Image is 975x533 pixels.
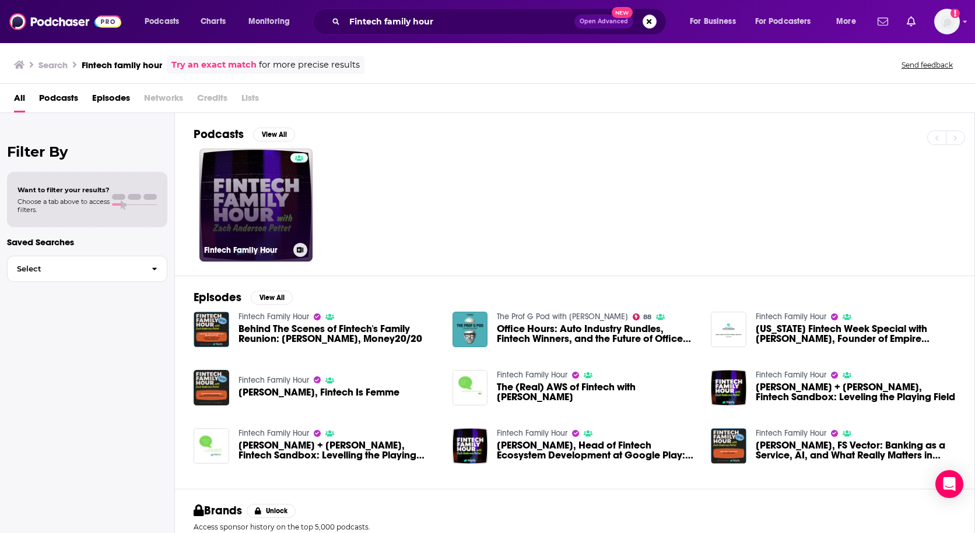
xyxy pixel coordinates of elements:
img: Ash Hassan, Head of Fintech Ecosystem Development at Google Play: Stop Building, Start Distributing [453,428,488,464]
img: User Profile [934,9,960,34]
a: Behind The Scenes of Fintech's Family Reunion: Micky Tesfaye, Money20/20 [239,324,439,344]
span: Monitoring [248,13,290,30]
span: for more precise results [259,58,360,72]
span: Behind The Scenes of Fintech's Family Reunion: [PERSON_NAME], Money20/20 [239,324,439,344]
img: Podchaser - Follow, Share and Rate Podcasts [9,10,121,33]
a: Fintech Family Hour [497,428,567,438]
h3: Fintech family hour [82,59,162,70]
img: New York Fintech Week Special with Jon Zanoff, Founder of Empire Fintech [711,312,746,347]
a: Episodes [92,89,130,112]
span: [PERSON_NAME], Fintech Is Femme [239,387,399,397]
a: Fintech Family Hour [756,428,826,438]
a: Charts [193,12,233,31]
button: open menu [682,12,750,31]
a: Trevor Tanifum, FS Vector: Banking as a Service, AI, and What Really Matters in Fintech [756,440,956,460]
button: open menu [828,12,871,31]
img: Trevor Tanifum, FS Vector: Banking as a Service, AI, and What Really Matters in Fintech [711,428,746,464]
a: Show notifications dropdown [902,12,920,31]
span: Logged in as patiencebaldacci [934,9,960,34]
span: Podcasts [145,13,179,30]
span: Want to filter your results? [17,186,110,194]
button: Select [7,256,167,282]
span: For Business [690,13,736,30]
a: 88 [633,313,651,320]
a: Nicole Casperson, Fintech Is Femme [239,387,399,397]
span: [PERSON_NAME] + [PERSON_NAME], Fintech Sandbox: Leveling the Playing Field [756,382,956,402]
img: Sarah Biller + Jean Donnelly, Fintech Sandbox: Leveling the Playing Field [711,370,746,405]
span: Lists [241,89,259,112]
a: Fintech Family Hour [756,370,826,380]
a: Podcasts [39,89,78,112]
img: Behind The Scenes of Fintech's Family Reunion: Micky Tesfaye, Money20/20 [194,312,229,347]
span: For Podcasters [755,13,811,30]
button: View All [253,128,295,142]
span: Open Advanced [580,19,628,24]
a: Fintech Family Hour [239,375,309,385]
img: Nicole Casperson, Fintech Is Femme [194,370,229,405]
button: Open AdvancedNew [574,15,633,29]
a: Fintech Family Hour [239,312,309,322]
span: [US_STATE] Fintech Week Special with [PERSON_NAME], Founder of Empire Fintech [756,324,956,344]
h3: Search [38,59,68,70]
button: View All [251,291,293,305]
button: open menu [240,12,305,31]
a: Fintech Family Hour [756,312,826,322]
span: 88 [643,315,651,320]
span: [PERSON_NAME], Head of Fintech Ecosystem Development at Google Play: Stop Building, Start Distrib... [497,440,697,460]
h2: Brands [194,503,242,518]
div: Search podcasts, credits, & more... [324,8,678,35]
a: All [14,89,25,112]
p: Access sponsor history on the top 5,000 podcasts. [194,523,956,531]
input: Search podcasts, credits, & more... [345,12,574,31]
h2: Episodes [194,290,241,305]
a: Show notifications dropdown [873,12,893,31]
span: New [612,7,633,18]
button: open menu [748,12,828,31]
span: Networks [144,89,183,112]
h3: Fintech Family Hour [204,245,289,255]
div: Open Intercom Messenger [935,470,963,498]
a: Fintech Family Hour [497,370,567,380]
span: More [836,13,856,30]
img: Office Hours: Auto Industry Rundles, Fintech Winners, and the Future of Office Space [453,312,488,347]
button: Show profile menu [934,9,960,34]
span: Choose a tab above to access filters. [17,197,110,214]
a: Sarah Biller + Jean Donnelly, Fintech Sandbox: Levelling the Playing Field [239,440,439,460]
span: Credits [197,89,227,112]
button: Send feedback [898,60,956,70]
a: PodcastsView All [194,127,295,142]
a: Try an exact match [171,58,257,72]
span: [PERSON_NAME], FS Vector: Banking as a Service, AI, and What Really Matters in Fintech [756,440,956,460]
a: Sarah Biller + Jean Donnelly, Fintech Sandbox: Leveling the Playing Field [756,382,956,402]
a: The Prof G Pod with Scott Galloway [497,312,628,322]
a: Fintech Family Hour [199,149,313,262]
a: Office Hours: Auto Industry Rundles, Fintech Winners, and the Future of Office Space [497,324,697,344]
img: The (Real) AWS of Fintech with Kathryn Van Nuys [453,370,488,405]
h2: Podcasts [194,127,244,142]
span: Select [8,265,142,273]
span: The (Real) AWS of Fintech with [PERSON_NAME] [497,382,697,402]
a: Ash Hassan, Head of Fintech Ecosystem Development at Google Play: Stop Building, Start Distributing [497,440,697,460]
a: Fintech Family Hour [239,428,309,438]
a: EpisodesView All [194,290,293,305]
img: Sarah Biller + Jean Donnelly, Fintech Sandbox: Levelling the Playing Field [194,428,229,464]
a: New York Fintech Week Special with Jon Zanoff, Founder of Empire Fintech [756,324,956,344]
span: [PERSON_NAME] + [PERSON_NAME], Fintech Sandbox: Levelling the Playing Field [239,440,439,460]
button: open menu [136,12,194,31]
button: Unlock [247,504,296,518]
svg: Add a profile image [951,9,960,18]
